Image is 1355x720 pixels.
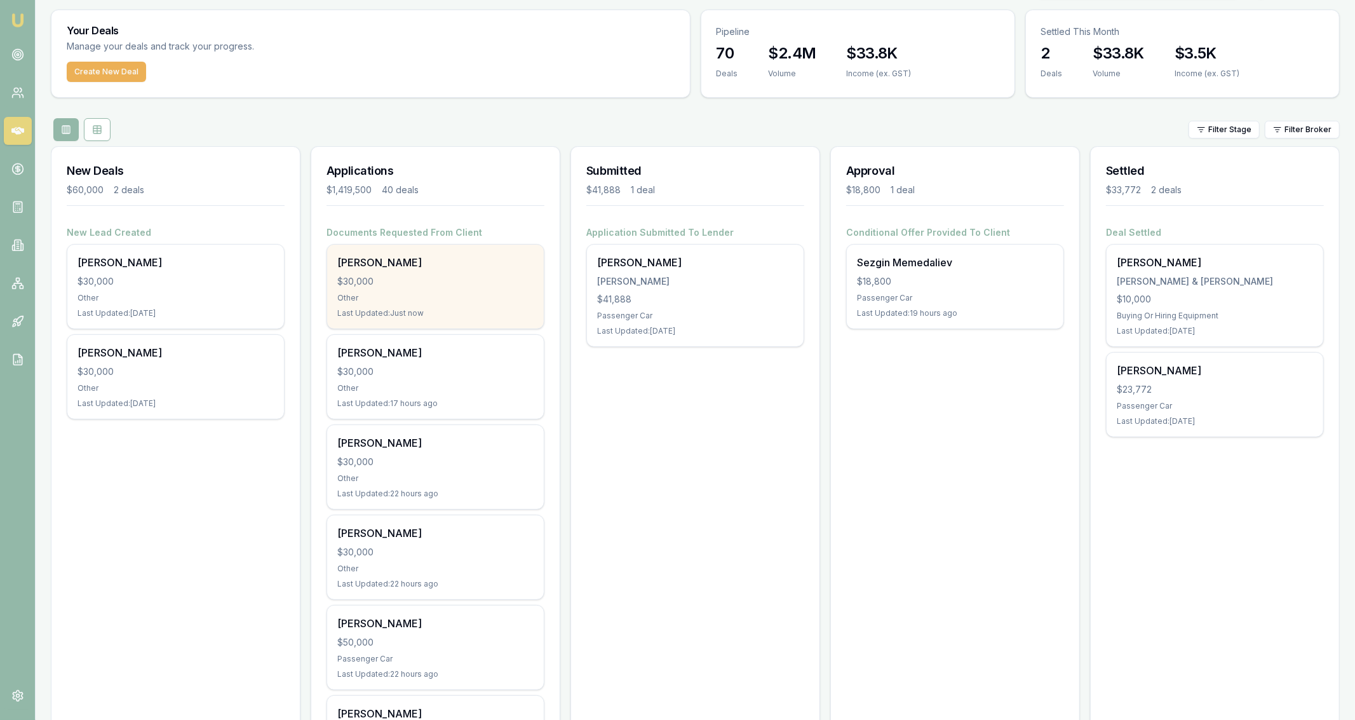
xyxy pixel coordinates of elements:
[1093,69,1144,79] div: Volume
[1106,162,1324,180] h3: Settled
[1106,226,1324,239] h4: Deal Settled
[78,383,274,393] div: Other
[1265,121,1340,139] button: Filter Broker
[717,25,999,38] p: Pipeline
[1117,255,1313,270] div: [PERSON_NAME]
[78,275,274,288] div: $30,000
[337,546,534,559] div: $30,000
[1189,121,1260,139] button: Filter Stage
[847,69,912,79] div: Income (ex. GST)
[67,162,285,180] h3: New Deals
[327,162,544,180] h3: Applications
[857,293,1053,303] div: Passenger Car
[78,365,274,378] div: $30,000
[1175,69,1239,79] div: Income (ex. GST)
[337,616,534,631] div: [PERSON_NAME]
[337,365,534,378] div: $30,000
[1175,43,1239,64] h3: $3.5K
[337,564,534,574] div: Other
[337,398,534,409] div: Last Updated: 17 hours ago
[67,39,392,54] p: Manage your deals and track your progress.
[1117,383,1313,396] div: $23,772
[586,162,804,180] h3: Submitted
[597,311,793,321] div: Passenger Car
[1106,184,1141,196] div: $33,772
[67,226,285,239] h4: New Lead Created
[1117,363,1313,378] div: [PERSON_NAME]
[1093,43,1144,64] h3: $33.8K
[1284,125,1331,135] span: Filter Broker
[1117,416,1313,426] div: Last Updated: [DATE]
[1117,275,1313,288] div: [PERSON_NAME] & [PERSON_NAME]
[586,226,804,239] h4: Application Submitted To Lender
[327,184,372,196] div: $1,419,500
[846,226,1064,239] h4: Conditional Offer Provided To Client
[67,184,104,196] div: $60,000
[337,308,534,318] div: Last Updated: Just now
[382,184,419,196] div: 40 deals
[847,43,912,64] h3: $33.8K
[1208,125,1251,135] span: Filter Stage
[78,293,274,303] div: Other
[337,654,534,664] div: Passenger Car
[337,345,534,360] div: [PERSON_NAME]
[78,345,274,360] div: [PERSON_NAME]
[857,275,1053,288] div: $18,800
[67,25,675,36] h3: Your Deals
[597,275,793,288] div: [PERSON_NAME]
[337,579,534,589] div: Last Updated: 22 hours ago
[1117,401,1313,411] div: Passenger Car
[327,226,544,239] h4: Documents Requested From Client
[891,184,915,196] div: 1 deal
[67,62,146,82] button: Create New Deal
[1151,184,1182,196] div: 2 deals
[597,255,793,270] div: [PERSON_NAME]
[1041,25,1324,38] p: Settled This Month
[337,383,534,393] div: Other
[1117,293,1313,306] div: $10,000
[114,184,144,196] div: 2 deals
[337,489,534,499] div: Last Updated: 22 hours ago
[78,308,274,318] div: Last Updated: [DATE]
[337,435,534,451] div: [PERSON_NAME]
[631,184,655,196] div: 1 deal
[1041,43,1063,64] h3: 2
[337,293,534,303] div: Other
[769,69,816,79] div: Volume
[717,69,738,79] div: Deals
[857,255,1053,270] div: Sezgin Memedaliev
[10,13,25,28] img: emu-icon-u.png
[597,326,793,336] div: Last Updated: [DATE]
[717,43,738,64] h3: 70
[846,184,880,196] div: $18,800
[337,669,534,679] div: Last Updated: 22 hours ago
[337,636,534,649] div: $50,000
[337,255,534,270] div: [PERSON_NAME]
[857,308,1053,318] div: Last Updated: 19 hours ago
[78,398,274,409] div: Last Updated: [DATE]
[337,473,534,484] div: Other
[846,162,1064,180] h3: Approval
[337,275,534,288] div: $30,000
[78,255,274,270] div: [PERSON_NAME]
[597,293,793,306] div: $41,888
[586,184,621,196] div: $41,888
[337,526,534,541] div: [PERSON_NAME]
[1041,69,1063,79] div: Deals
[1117,326,1313,336] div: Last Updated: [DATE]
[1117,311,1313,321] div: Buying Or Hiring Equipment
[337,456,534,468] div: $30,000
[769,43,816,64] h3: $2.4M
